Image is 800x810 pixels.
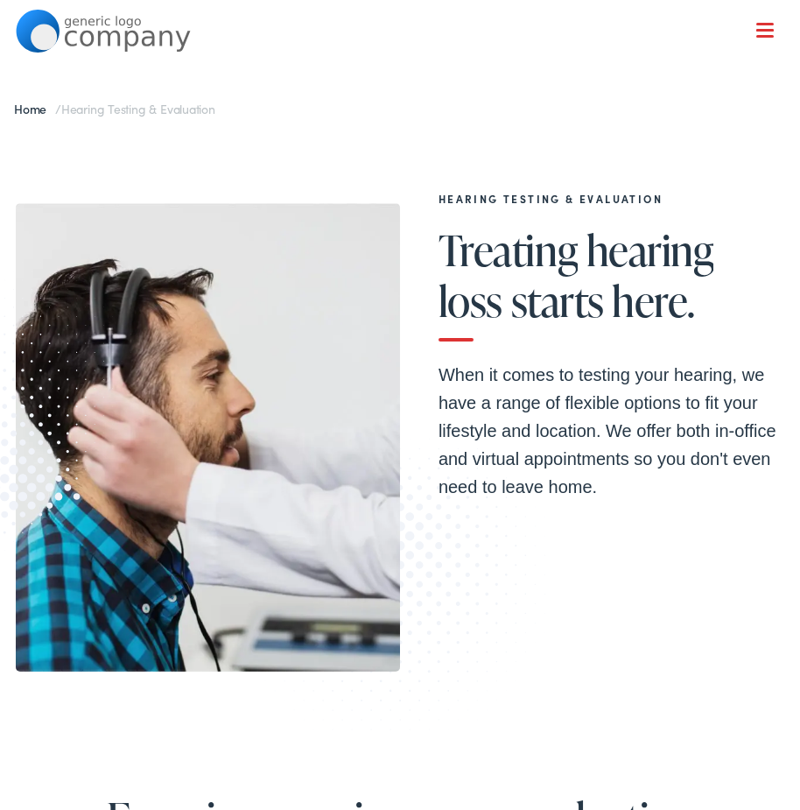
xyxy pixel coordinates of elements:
[439,193,784,205] h2: Hearing Testing & Evaluation
[439,227,578,273] span: Treating
[439,278,502,324] span: loss
[586,227,714,273] span: hearing
[29,70,783,124] a: What We Offer
[61,100,215,117] span: Hearing Testing & Evaluation
[14,100,55,117] a: Home
[14,100,215,117] span: /
[439,361,784,501] p: When it comes to testing your hearing, we have a range of flexible options to fit your lifestyle ...
[511,278,604,324] span: starts
[612,278,695,324] span: here.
